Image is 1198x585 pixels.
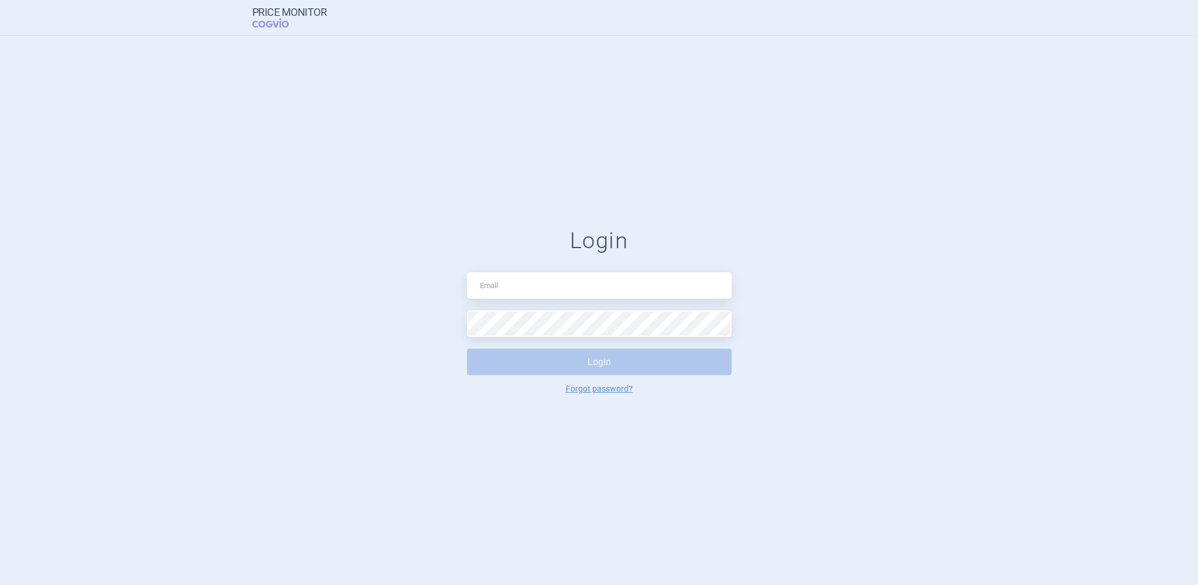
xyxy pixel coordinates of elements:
strong: Price Monitor [252,6,327,18]
button: Login [467,349,732,375]
a: Price MonitorCOGVIO [252,6,327,29]
a: Forgot password? [566,385,633,393]
h1: Login [467,228,732,255]
input: Email [467,272,732,299]
span: COGVIO [252,18,305,28]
